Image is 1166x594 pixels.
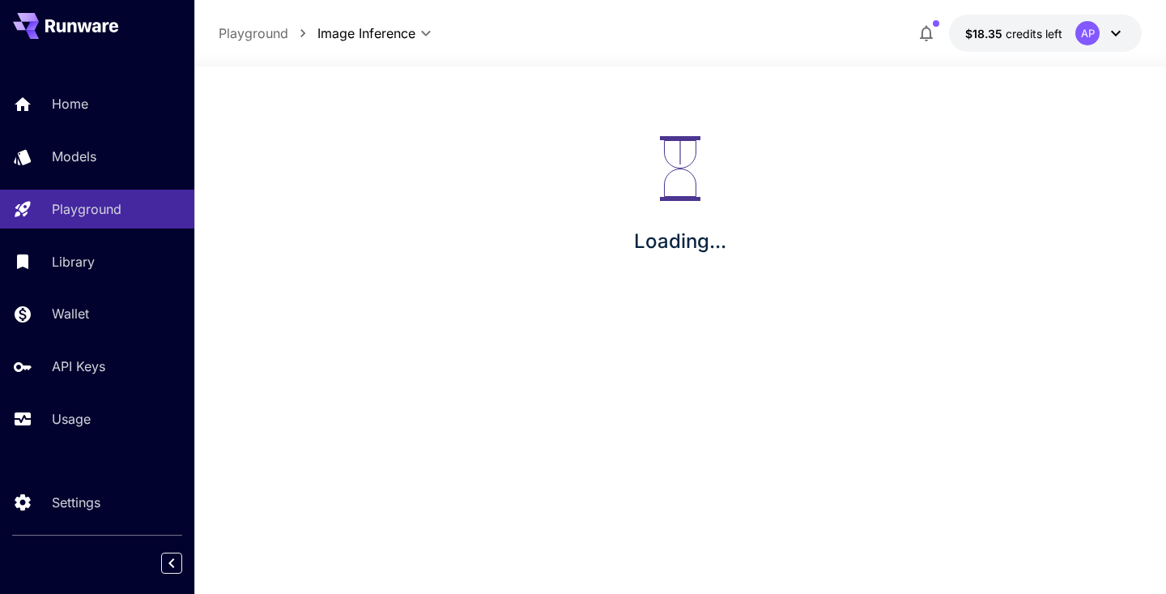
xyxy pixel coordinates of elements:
div: $18.34967 [965,25,1062,42]
span: Image Inference [317,24,415,43]
p: Home [52,94,88,113]
nav: breadcrumb [219,24,317,43]
p: Usage [52,409,91,429]
span: credits left [1006,27,1062,41]
button: Collapse sidebar [161,553,182,574]
p: API Keys [52,357,105,376]
div: AP [1075,21,1100,45]
button: $18.34967AP [949,15,1142,52]
p: Wallet [52,304,89,323]
p: Loading... [634,227,726,256]
p: Playground [52,199,121,219]
p: Models [52,147,96,166]
span: $18.35 [965,27,1006,41]
p: Settings [52,493,100,512]
div: Collapse sidebar [173,549,194,578]
p: Library [52,252,95,271]
a: Playground [219,24,288,43]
